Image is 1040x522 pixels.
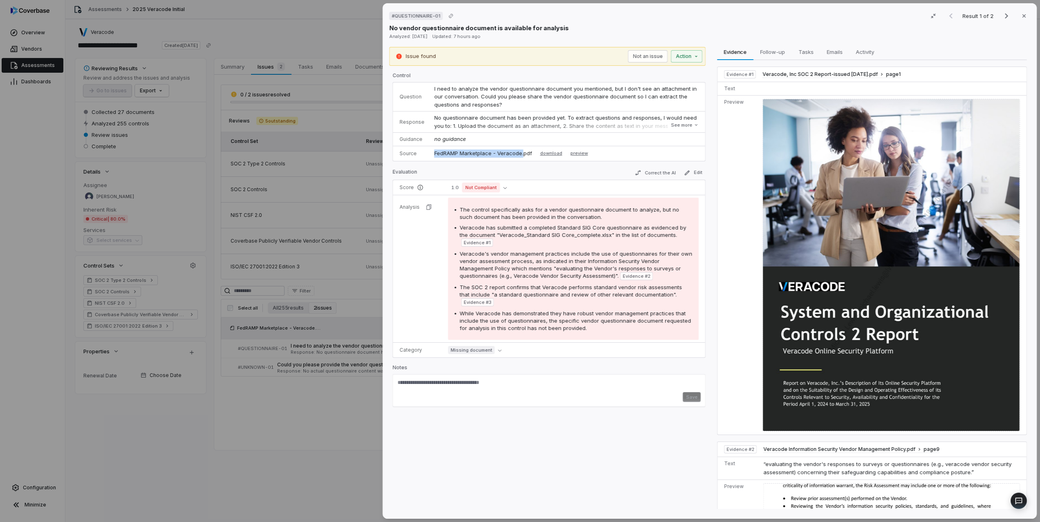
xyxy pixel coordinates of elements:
span: Analyzed: [DATE] [389,33,427,39]
p: No questionnaire document has been provided yet. To extract questions and responses, I would need... [434,114,699,138]
span: Evidence # 2 [726,446,754,453]
button: See more [668,118,701,132]
span: Not Compliant [462,183,500,192]
td: Preview [717,95,759,435]
p: Result 1 of 2 [962,11,995,20]
span: While Veracode has demonstrated they have robust vendor management practices that include the use... [459,310,691,331]
span: Veracode's vendor management practices include the use of questionnaires for their own vendor ass... [459,250,692,279]
button: Next result [998,11,1015,21]
span: Evidence [721,47,750,57]
span: page 9 [923,446,939,453]
p: Evaluation [392,169,417,178]
span: The SOC 2 report confirms that Veracode performs standard vendor risk assessments that include "a... [459,284,682,298]
button: Not an issue [628,50,668,62]
span: Follow-up [757,47,789,57]
span: Veracode Information Security Vendor Management Policy.pdf [763,446,915,453]
span: Veracode, Inc SOC 2 Report-issued [DATE].pdf [762,71,878,78]
span: “evaluating the vendor's responses to surveys or questionnaires (e.g., veracode vendor security a... [763,461,1011,475]
p: Control [392,72,706,82]
td: Text [717,457,760,480]
button: download [537,149,565,158]
span: Evidence # 2 [623,273,650,279]
button: Correct the AI [632,168,679,178]
span: Missing document [448,346,495,354]
p: Notes [392,364,706,374]
p: Issue found [406,52,436,60]
p: Question [399,94,424,100]
button: Copy link [444,9,458,23]
span: page 1 [886,71,901,78]
span: Tasks [795,47,817,57]
span: Emails [823,47,846,57]
span: Evidence # 1 [726,71,753,78]
button: Edit [681,168,706,178]
span: Activity [852,47,877,57]
button: Action [671,50,702,62]
img: f812c13be68c4f88b259b183f062d0a0_original.jpg_w1200.jpg [762,99,1020,432]
span: Evidence # 1 [464,239,491,246]
span: The control specifically asks for a vendor questionnaire document to analyze, but no such documen... [459,206,679,220]
p: Source [399,150,424,157]
span: no guidance [434,136,466,142]
p: No vendor questionnaire document is available for analysis [389,24,569,32]
p: Score [399,184,438,191]
button: preview [570,149,588,158]
button: Veracode, Inc SOC 2 Report-issued [DATE].pdfpage1 [762,71,901,78]
button: 1.0Not Compliant [448,183,510,192]
button: Veracode Information Security Vendor Management Policy.pdfpage9 [763,446,939,453]
p: Category [399,347,438,353]
span: Veracode has submitted a completed Standard SIG Core questionnaire as evidenced by the document "... [459,224,686,238]
span: Evidence # 3 [464,299,491,306]
p: Guidance [399,136,424,143]
span: Updated: 7 hours ago [432,33,480,39]
td: Text [717,82,759,95]
span: # QUESTIONNAIRE-01 [392,13,440,19]
span: I need to analyze the vendor questionnaire document you mentioned, but I don't see an attachment ... [434,85,698,108]
p: Analysis [399,204,419,210]
p: Response [399,119,424,125]
p: FedRAMP Marketplace - Veracode.pdf [434,149,532,158]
